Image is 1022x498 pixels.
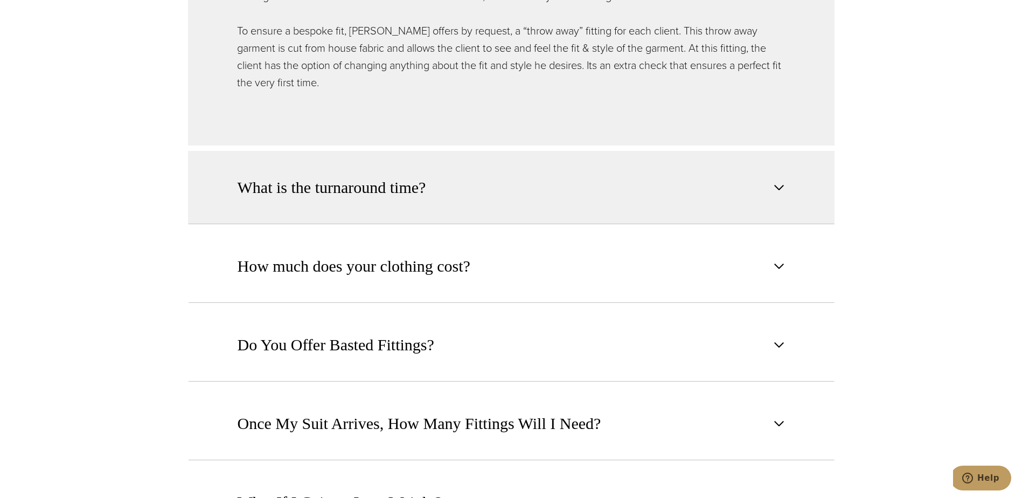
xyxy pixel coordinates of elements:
button: What is the turnaround time? [188,151,835,224]
button: Once My Suit Arrives, How Many Fittings Will I Need? [188,387,835,460]
span: How much does your clothing cost? [238,254,470,278]
button: How much does your clothing cost? [188,230,835,303]
span: What is the turnaround time? [238,176,426,199]
iframe: Opens a widget where you can chat to one of our agents [953,466,1011,493]
span: Once My Suit Arrives, How Many Fittings Will I Need? [238,412,601,435]
span: Do You Offer Basted Fittings? [238,333,434,357]
button: Do You Offer Basted Fittings? [188,308,835,382]
p: To ensure a bespoke fit, [PERSON_NAME] offers by request, a “throw away” fitting for each client.... [237,22,785,91]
